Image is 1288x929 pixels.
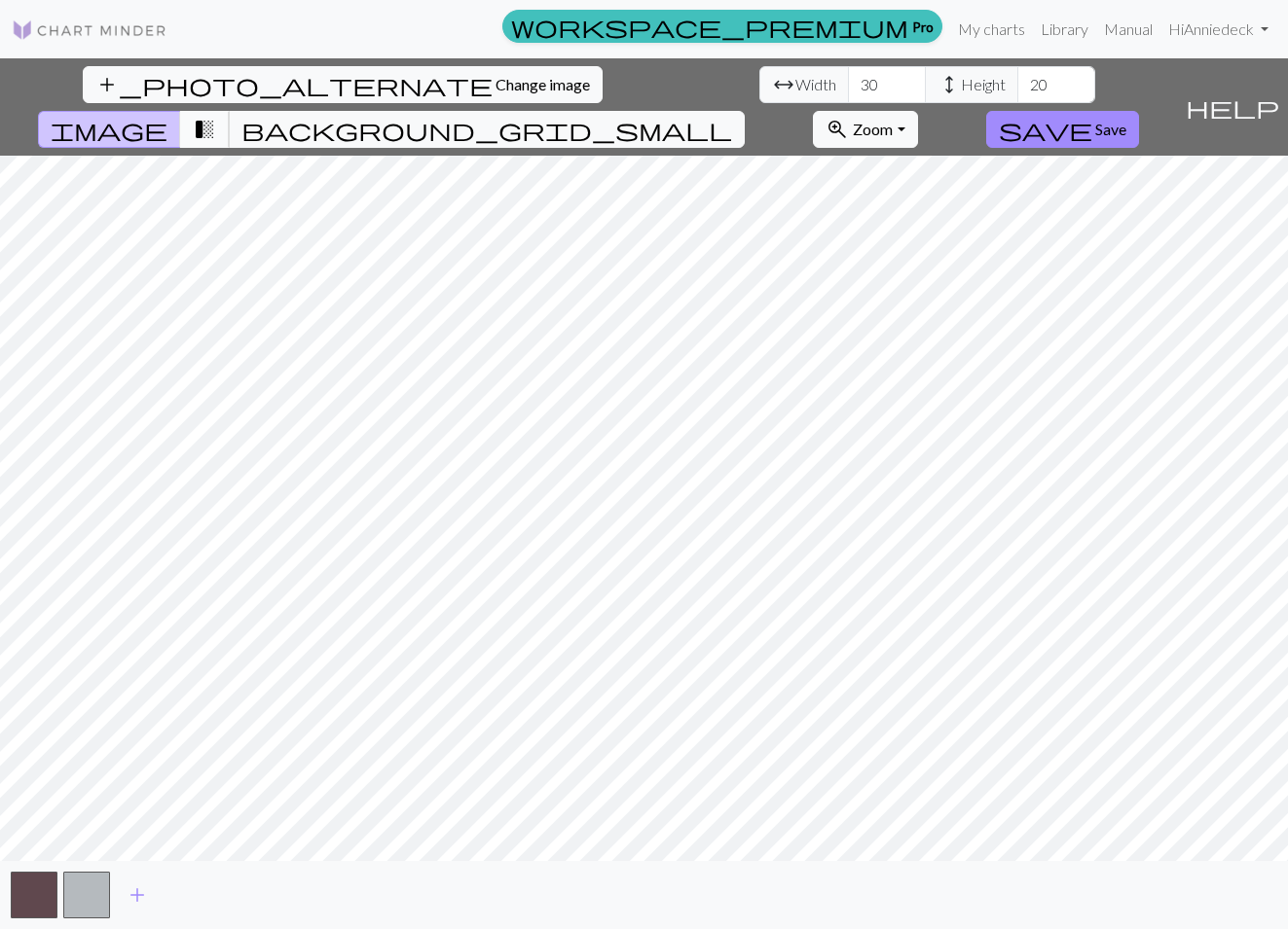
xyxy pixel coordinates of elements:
[193,116,216,143] span: transition_fade
[950,10,1033,49] a: My charts
[795,73,836,96] span: Width
[772,71,795,98] span: arrow_range
[813,111,917,148] button: Zoom
[95,71,493,98] span: add_photo_alternate
[986,111,1139,148] button: Save
[1177,58,1288,156] button: Help
[1160,10,1276,49] a: HiAnniedeck
[961,73,1006,96] span: Height
[126,881,149,909] span: add
[496,75,590,93] span: Change image
[826,116,849,143] span: zoom_in
[502,10,942,43] a: Pro
[1186,93,1279,121] span: help
[12,18,167,42] img: Logo
[1095,120,1126,138] span: Save
[999,116,1092,143] span: save
[113,876,162,913] button: Add color
[853,120,893,138] span: Zoom
[938,71,961,98] span: height
[1096,10,1160,49] a: Manual
[51,116,167,143] span: image
[83,66,603,103] button: Change image
[1033,10,1096,49] a: Library
[241,116,732,143] span: background_grid_small
[511,13,908,40] span: workspace_premium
